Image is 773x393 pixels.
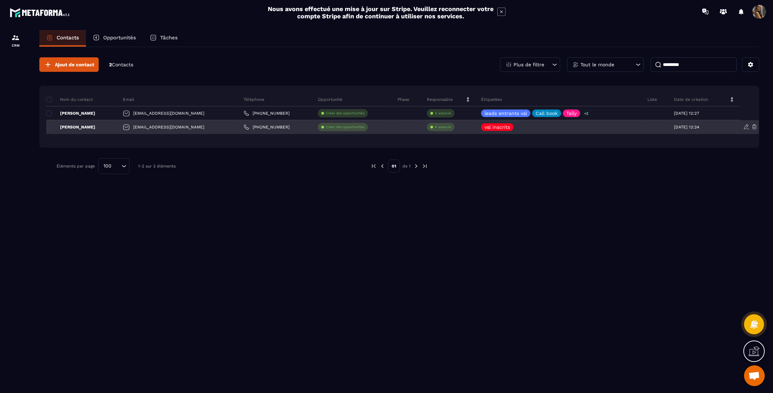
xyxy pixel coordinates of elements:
[326,125,364,130] p: Créer des opportunités
[485,111,527,116] p: leads entrants vsl
[103,35,136,41] p: Opportunités
[114,162,120,170] input: Search for option
[39,30,86,47] a: Contacts
[98,158,129,174] div: Search for option
[326,111,364,116] p: Créer des opportunités
[435,111,451,116] p: À associe
[318,97,342,102] p: Opportunité
[371,163,377,169] img: prev
[485,125,510,130] p: vsl inscrits
[267,5,494,20] h2: Nous avons effectué une mise à jour sur Stripe. Veuillez reconnecter votre compte Stripe afin de ...
[39,57,99,72] button: Ajout de contact
[112,62,133,67] span: Contacts
[86,30,143,47] a: Opportunités
[580,62,614,67] p: Tout le monde
[388,160,400,173] p: 01
[11,33,20,42] img: formation
[566,111,577,116] p: Tally
[244,124,290,130] a: [PHONE_NUMBER]
[138,164,176,169] p: 1-2 sur 2 éléments
[2,28,29,52] a: formationformationCRM
[674,111,699,116] p: [DATE] 12:27
[57,35,79,41] p: Contacts
[244,111,290,116] a: [PHONE_NUMBER]
[402,163,411,169] p: de 1
[413,163,419,169] img: next
[46,124,95,130] p: [PERSON_NAME]
[101,162,114,170] span: 100
[674,125,699,130] p: [DATE] 13:24
[427,97,453,102] p: Responsable
[647,97,657,102] p: Liste
[123,97,134,102] p: Email
[2,44,29,47] p: CRM
[398,97,409,102] p: Phase
[46,97,93,102] p: Nom du contact
[674,97,708,102] p: Date de création
[379,163,385,169] img: prev
[435,125,451,130] p: À associe
[109,61,133,68] p: 2
[244,97,264,102] p: Téléphone
[582,110,591,117] p: +2
[46,111,95,116] p: [PERSON_NAME]
[422,163,428,169] img: next
[57,164,95,169] p: Éléments par page
[536,111,558,116] p: Call book
[10,6,72,19] img: logo
[160,35,178,41] p: Tâches
[513,62,544,67] p: Plus de filtre
[481,97,502,102] p: Étiquettes
[744,365,765,386] div: Ouvrir le chat
[55,61,94,68] span: Ajout de contact
[143,30,185,47] a: Tâches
